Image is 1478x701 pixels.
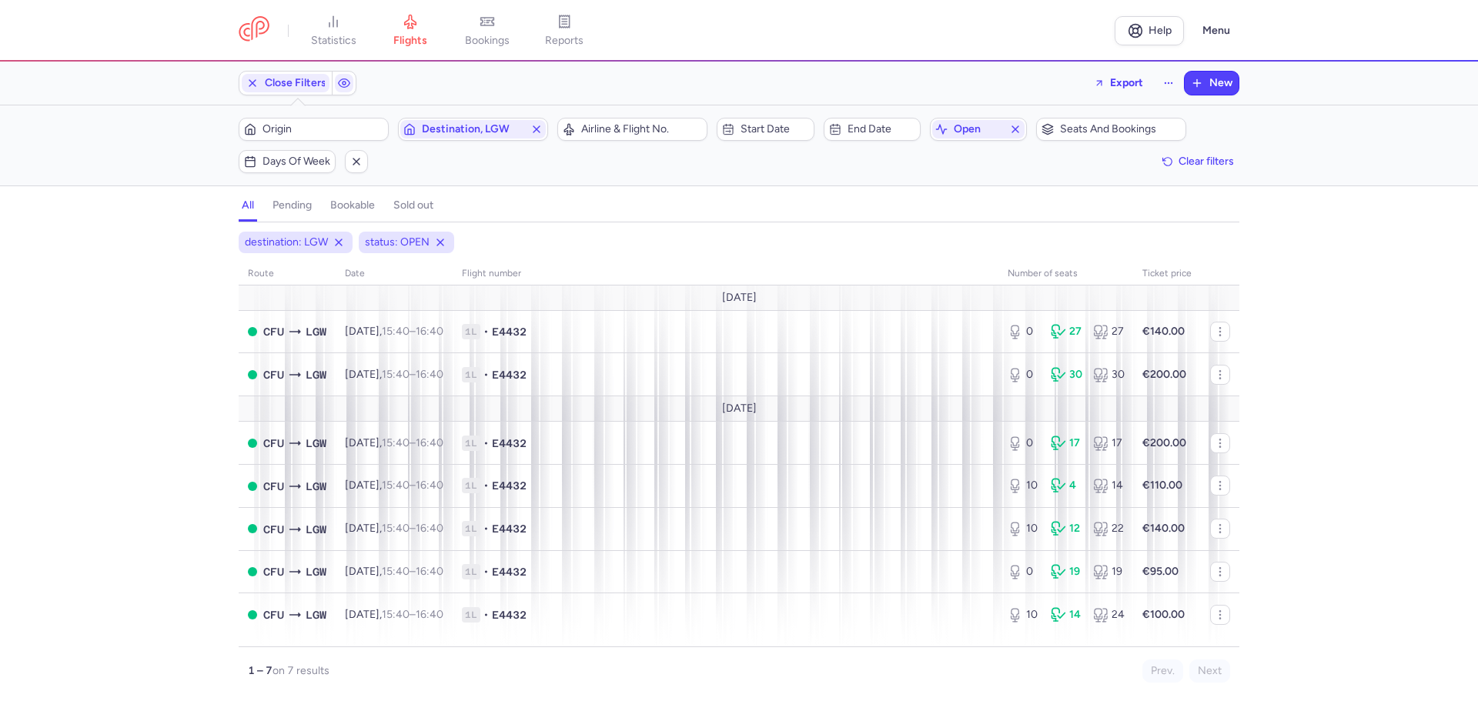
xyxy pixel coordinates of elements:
[382,565,410,578] time: 15:40
[398,118,548,141] button: Destination, LGW
[382,565,443,578] span: –
[1093,436,1124,451] div: 17
[1110,77,1143,88] span: Export
[462,564,480,579] span: 1L
[416,325,443,338] time: 16:40
[345,368,443,381] span: [DATE],
[492,564,527,579] span: E4432
[242,199,254,212] h4: all
[1093,324,1124,339] div: 27
[1189,659,1230,683] button: Next
[483,324,489,339] span: •
[1008,521,1038,536] div: 10
[239,262,336,285] th: route
[1051,521,1082,536] div: 12
[1008,324,1038,339] div: 0
[1149,25,1172,36] span: Help
[239,150,336,173] button: Days of week
[365,235,430,250] span: status: OPEN
[492,521,527,536] span: E4432
[248,370,257,379] span: OPEN
[382,325,443,338] span: –
[1093,521,1124,536] div: 22
[382,522,443,535] span: –
[263,521,284,538] span: Ioannis Kapodistrias, Corfu, Greece
[306,606,326,623] span: Gatwick, London, United Kingdom
[382,479,410,492] time: 15:40
[416,608,443,621] time: 16:40
[465,34,510,48] span: bookings
[449,14,526,48] a: bookings
[306,521,326,538] span: Gatwick, London, United Kingdom
[306,323,326,340] span: Gatwick, London, United Kingdom
[1142,436,1186,449] strong: €200.00
[262,155,330,168] span: Days of week
[273,664,329,677] span: on 7 results
[492,436,527,451] span: E4432
[483,478,489,493] span: •
[483,607,489,623] span: •
[273,199,312,212] h4: pending
[345,436,443,449] span: [DATE],
[462,324,480,339] span: 1L
[1051,436,1082,451] div: 17
[1142,368,1186,381] strong: €200.00
[382,608,410,621] time: 15:40
[1193,16,1239,45] button: Menu
[306,563,326,580] span: Gatwick, London, United Kingdom
[345,565,443,578] span: [DATE],
[462,367,480,382] span: 1L
[1133,262,1201,285] th: Ticket price
[526,14,603,48] a: reports
[557,118,707,141] button: Airline & Flight No.
[1084,71,1153,95] button: Export
[717,118,814,141] button: Start date
[382,368,443,381] span: –
[295,14,372,48] a: statistics
[1008,607,1038,623] div: 10
[492,324,527,339] span: E4432
[416,479,443,492] time: 16:40
[453,262,998,285] th: Flight number
[372,14,449,48] a: flights
[741,123,808,135] span: Start date
[1036,118,1186,141] button: Seats and bookings
[382,479,443,492] span: –
[1142,522,1185,535] strong: €140.00
[306,366,326,383] span: Gatwick, London, United Kingdom
[248,664,273,677] strong: 1 – 7
[422,123,524,135] span: Destination, LGW
[248,327,257,336] span: OPEN
[416,522,443,535] time: 16:40
[722,402,757,415] span: [DATE]
[492,478,527,493] span: E4432
[336,262,453,285] th: date
[306,478,326,495] span: LGW
[462,478,480,493] span: 1L
[1008,367,1038,382] div: 0
[483,521,489,536] span: •
[382,436,410,449] time: 15:40
[483,564,489,579] span: •
[1142,565,1179,578] strong: €95.00
[263,563,284,580] span: Ioannis Kapodistrias, Corfu, Greece
[483,436,489,451] span: •
[306,435,326,452] span: Gatwick, London, United Kingdom
[330,199,375,212] h4: bookable
[581,123,702,135] span: Airline & Flight No.
[382,608,443,621] span: –
[998,262,1133,285] th: number of seats
[492,367,527,382] span: E4432
[462,607,480,623] span: 1L
[492,607,527,623] span: E4432
[1157,150,1239,173] button: Clear filters
[722,292,757,304] span: [DATE]
[1051,324,1082,339] div: 27
[1051,607,1082,623] div: 14
[311,34,356,48] span: statistics
[239,118,389,141] button: Origin
[345,325,443,338] span: [DATE],
[1142,659,1183,683] button: Prev.
[462,521,480,536] span: 1L
[382,522,410,535] time: 15:40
